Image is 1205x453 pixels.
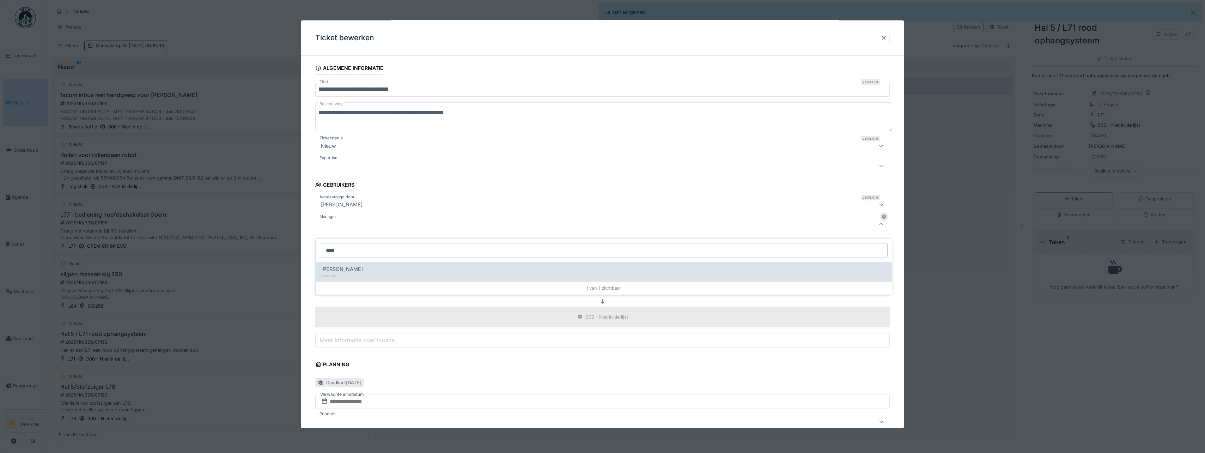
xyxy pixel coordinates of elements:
[318,141,339,150] div: Nieuw
[861,194,880,200] div: Verplicht
[315,180,354,192] div: Gebruikers
[318,336,396,344] label: Meer informatie over locatie
[315,63,383,75] div: Algemene informatie
[319,391,365,398] label: Verwachte einddatum
[318,135,344,141] label: Ticketstatus
[321,273,886,279] div: Manager
[861,136,880,141] div: Verplicht
[861,79,880,85] div: Verplicht
[318,194,356,200] label: Aangevraagd door
[315,34,374,42] h3: Ticket bewerken
[318,155,339,161] label: Expertise
[318,411,337,417] label: Prioriteit
[318,79,329,85] label: Titel
[318,99,344,108] label: Beschrijving
[318,213,337,219] label: Manager
[321,265,363,273] span: [PERSON_NAME]
[315,238,344,250] div: Locatie
[586,314,628,320] div: 000 - Niet in de lijst
[315,359,349,371] div: Planning
[316,282,892,294] div: 1 van 1 zichtbaar
[318,200,365,209] div: [PERSON_NAME]
[326,379,361,386] div: Deadline : [DATE]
